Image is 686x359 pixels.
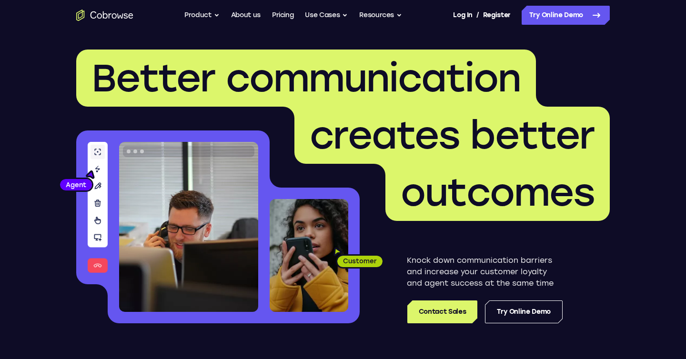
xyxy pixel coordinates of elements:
[485,300,563,323] a: Try Online Demo
[272,6,294,25] a: Pricing
[407,300,477,323] a: Contact Sales
[119,142,258,312] img: A customer support agent talking on the phone
[270,199,348,312] img: A customer holding their phone
[359,6,402,25] button: Resources
[522,6,610,25] a: Try Online Demo
[231,6,261,25] a: About us
[401,170,595,215] span: outcomes
[91,55,521,101] span: Better communication
[184,6,220,25] button: Product
[483,6,511,25] a: Register
[476,10,479,21] span: /
[453,6,472,25] a: Log In
[305,6,348,25] button: Use Cases
[310,112,595,158] span: creates better
[407,255,563,289] p: Knock down communication barriers and increase your customer loyalty and agent success at the sam...
[76,10,133,21] a: Go to the home page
